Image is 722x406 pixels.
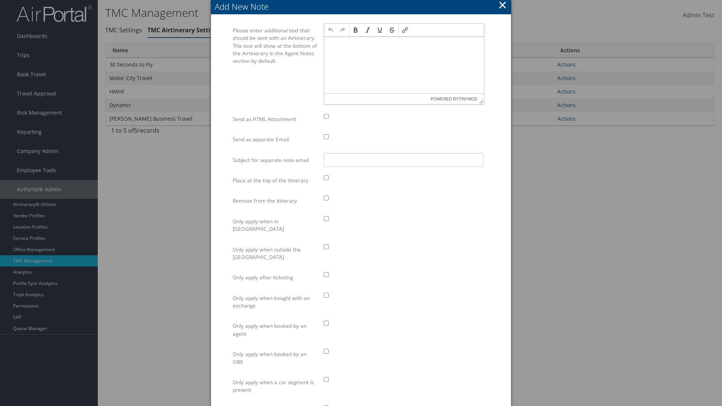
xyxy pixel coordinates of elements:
[215,1,511,12] div: Add New Note
[233,173,318,188] label: Place at the top of the itinerary
[233,375,318,397] label: Only apply when a car segment is present
[374,24,385,36] div: Underline
[431,94,477,104] span: Powered by
[233,153,318,167] label: Subject for separate note email
[362,24,373,36] div: Italic
[386,24,397,36] div: Strikethrough
[350,24,361,36] div: Bold
[233,347,318,369] label: Only apply when booked by an OBE
[233,132,318,147] label: Send as separate Email
[233,319,318,341] label: Only apply when booked by an agent
[233,194,318,208] label: Remove from the itinerary
[325,24,336,36] div: Undo
[233,214,318,236] label: Only apply when in [GEOGRAPHIC_DATA]
[459,97,478,101] a: tinymce
[233,242,318,265] label: Only apply when outside the [GEOGRAPHIC_DATA]
[233,270,318,285] label: Only apply after ticketing
[233,291,318,313] label: Only apply when bought with an exchange
[233,23,318,68] label: Please enter additional text that should be sent with an Airtinerary. This text will show at the ...
[337,24,348,36] div: Redo
[324,37,484,93] iframe: Rich Text Area. Press ALT-F9 for menu. Press ALT-F10 for toolbar. Press ALT-0 for help
[233,112,318,126] label: Send as HTML Attachment
[399,24,411,36] div: Insert/edit link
